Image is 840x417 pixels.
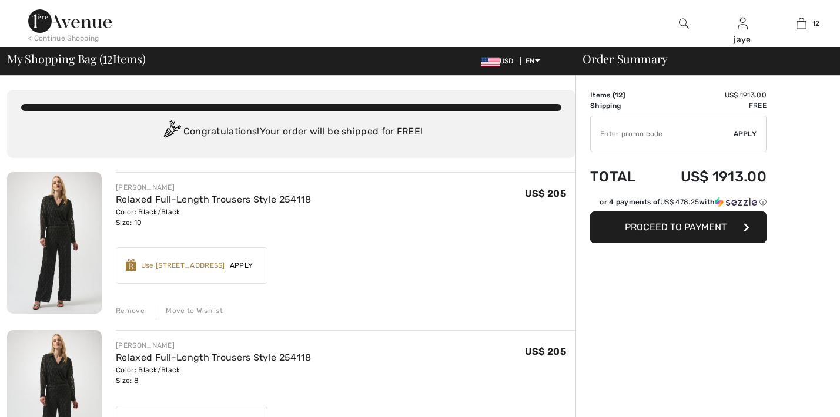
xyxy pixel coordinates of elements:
div: or 4 payments ofUS$ 478.25withSezzle Click to learn more about Sezzle [590,197,767,211]
a: Relaxed Full-Length Trousers Style 254118 [116,194,311,205]
div: [PERSON_NAME] [116,182,311,193]
img: search the website [679,16,689,31]
div: Use [STREET_ADDRESS] [141,260,225,271]
div: Move to Wishlist [156,305,223,316]
td: US$ 1913.00 [651,90,767,100]
span: Proceed to Payment [625,221,727,233]
div: Order Summary [568,53,833,65]
div: or 4 payments of with [600,197,767,207]
div: Color: Black/Black Size: 10 [116,207,311,228]
span: 12 [103,50,113,65]
span: EN [526,57,540,65]
div: Color: Black/Black Size: 8 [116,365,311,386]
img: Sezzle [715,197,757,207]
td: Free [651,100,767,111]
a: 12 [772,16,830,31]
img: Congratulation2.svg [160,120,183,144]
span: US$ 205 [525,188,566,199]
img: My Bag [797,16,806,31]
span: US$ 478.25 [660,198,699,206]
td: Total [590,157,651,197]
span: US$ 205 [525,346,566,357]
span: Apply [734,129,757,139]
div: Congratulations! Your order will be shipped for FREE! [21,120,561,144]
span: 12 [812,18,820,29]
img: My Info [738,16,748,31]
span: Apply [225,260,258,271]
img: US Dollar [481,57,500,66]
span: My Shopping Bag ( Items) [7,53,146,65]
td: Items ( ) [590,90,651,100]
img: Reward-Logo.svg [126,259,136,271]
button: Proceed to Payment [590,211,767,243]
input: Promo code [591,116,734,152]
div: jaye [714,33,771,46]
td: US$ 1913.00 [651,157,767,197]
span: USD [481,57,518,65]
a: Sign In [738,18,748,29]
div: < Continue Shopping [28,33,99,43]
div: [PERSON_NAME] [116,340,311,351]
td: Shipping [590,100,651,111]
img: 1ère Avenue [28,9,112,33]
img: Relaxed Full-Length Trousers Style 254118 [7,172,102,314]
div: Remove [116,305,145,316]
span: 12 [615,91,623,99]
a: Relaxed Full-Length Trousers Style 254118 [116,352,311,363]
